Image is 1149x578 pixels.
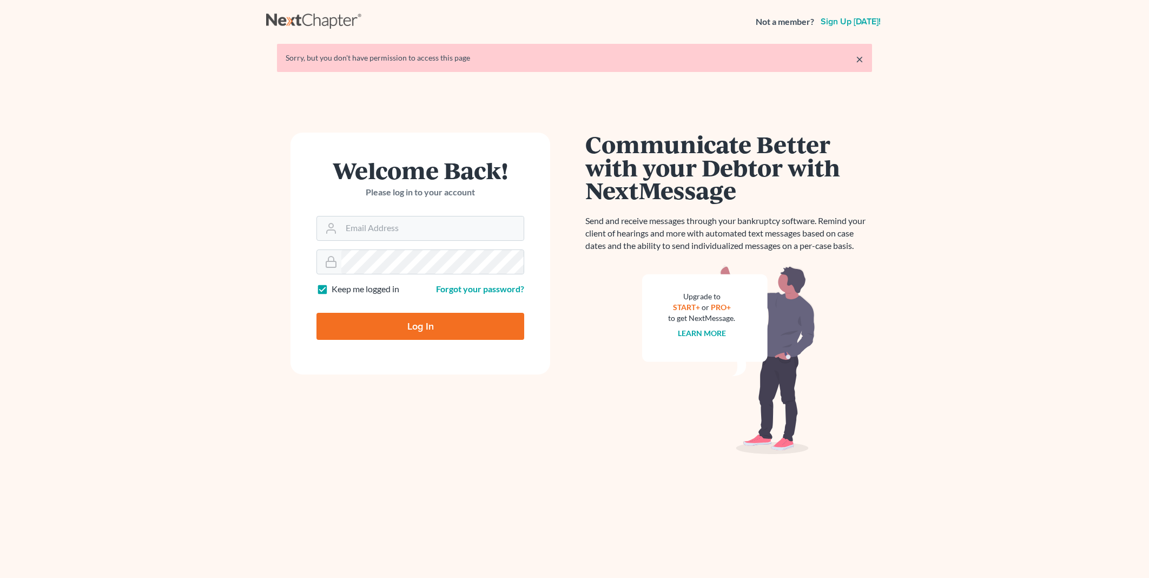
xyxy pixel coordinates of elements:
[286,52,863,63] div: Sorry, but you don't have permission to access this page
[642,265,815,455] img: nextmessage_bg-59042aed3d76b12b5cd301f8e5b87938c9018125f34e5fa2b7a6b67550977c72.svg
[341,216,524,240] input: Email Address
[316,186,524,199] p: Please log in to your account
[702,303,709,312] span: or
[585,133,872,202] h1: Communicate Better with your Debtor with NextMessage
[668,291,735,302] div: Upgrade to
[332,283,399,295] label: Keep me logged in
[756,16,814,28] strong: Not a member?
[711,303,731,312] a: PRO+
[316,159,524,182] h1: Welcome Back!
[673,303,700,312] a: START+
[316,313,524,340] input: Log In
[436,284,524,294] a: Forgot your password?
[668,313,735,324] div: to get NextMessage.
[856,52,863,65] a: ×
[585,215,872,252] p: Send and receive messages through your bankruptcy software. Remind your client of hearings and mo...
[678,329,726,338] a: Learn more
[818,17,883,26] a: Sign up [DATE]!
